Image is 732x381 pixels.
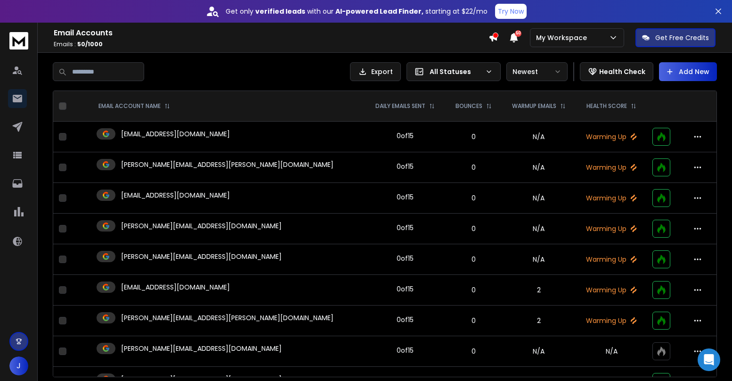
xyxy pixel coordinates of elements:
p: [PERSON_NAME][EMAIL_ADDRESS][DOMAIN_NAME] [121,252,282,261]
p: Warming Up [582,163,641,172]
span: 50 [515,30,521,37]
p: Get only with our starting at $22/mo [226,7,488,16]
td: N/A [502,152,577,183]
p: [EMAIL_ADDRESS][DOMAIN_NAME] [121,190,230,200]
h1: Email Accounts [54,27,488,39]
p: N/A [582,347,641,356]
p: Emails : [54,41,488,48]
td: 2 [502,306,577,336]
p: 0 [451,132,496,141]
p: 0 [451,347,496,356]
p: DAILY EMAILS SENT [375,102,425,110]
span: 50 / 1000 [77,40,103,48]
p: Get Free Credits [655,33,709,42]
p: Warming Up [582,255,641,264]
p: [PERSON_NAME][EMAIL_ADDRESS][PERSON_NAME][DOMAIN_NAME] [121,160,333,169]
td: N/A [502,214,577,244]
td: N/A [502,336,577,367]
div: Open Intercom Messenger [698,348,720,371]
p: 0 [451,285,496,295]
img: logo [9,32,28,50]
div: 0 of 15 [397,131,414,141]
div: 0 of 15 [397,254,414,263]
p: Warming Up [582,224,641,233]
div: 0 of 15 [397,315,414,324]
div: 0 of 15 [397,284,414,294]
button: J [9,356,28,375]
div: 0 of 15 [397,346,414,355]
p: [PERSON_NAME][EMAIL_ADDRESS][PERSON_NAME][DOMAIN_NAME] [121,313,333,323]
p: BOUNCES [455,102,482,110]
button: Try Now [495,4,527,19]
p: 0 [451,163,496,172]
strong: verified leads [255,7,305,16]
p: [PERSON_NAME][EMAIL_ADDRESS][DOMAIN_NAME] [121,221,282,231]
p: [EMAIL_ADDRESS][DOMAIN_NAME] [121,282,230,292]
div: 0 of 15 [397,162,414,171]
p: All Statuses [430,67,481,76]
button: Health Check [580,62,653,81]
p: My Workspace [536,33,591,42]
strong: AI-powered Lead Finder, [335,7,423,16]
p: 0 [451,224,496,233]
p: 0 [451,316,496,325]
p: Warming Up [582,132,641,141]
p: [EMAIL_ADDRESS][DOMAIN_NAME] [121,129,230,139]
button: Export [350,62,401,81]
div: 0 of 15 [397,192,414,202]
button: Newest [506,62,568,81]
p: HEALTH SCORE [586,102,627,110]
td: 2 [502,275,577,306]
p: 0 [451,255,496,264]
div: EMAIL ACCOUNT NAME [98,102,170,110]
p: [PERSON_NAME][EMAIL_ADDRESS][DOMAIN_NAME] [121,344,282,353]
td: N/A [502,183,577,214]
p: Warming Up [582,193,641,203]
p: 0 [451,193,496,203]
p: Warming Up [582,316,641,325]
p: Warming Up [582,285,641,295]
button: Add New [659,62,717,81]
button: Get Free Credits [635,28,716,47]
td: N/A [502,244,577,275]
td: N/A [502,122,577,152]
p: WARMUP EMAILS [512,102,556,110]
p: Health Check [599,67,645,76]
p: Try Now [498,7,524,16]
div: 0 of 15 [397,223,414,232]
